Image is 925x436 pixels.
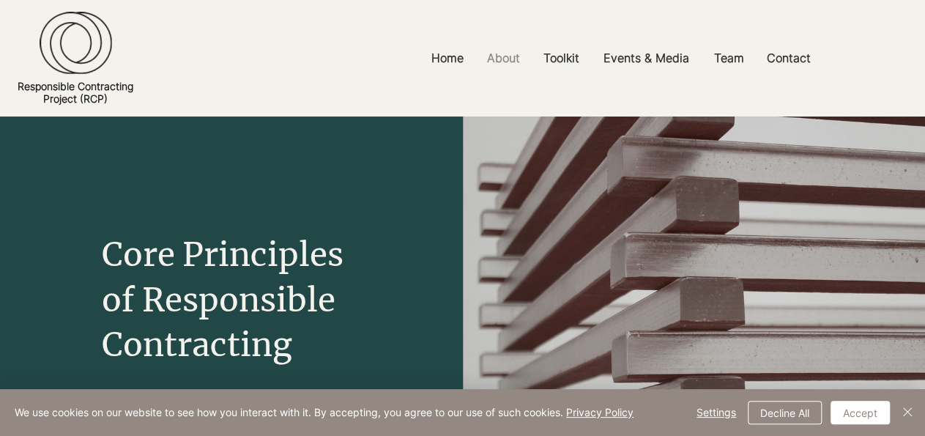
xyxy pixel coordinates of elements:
a: Contact [756,42,824,75]
nav: Site [319,42,925,75]
a: Responsible ContractingProject (RCP) [18,80,133,105]
img: Close [899,403,916,421]
a: Team [703,42,756,75]
p: Contact [759,42,818,75]
p: Toolkit [536,42,587,75]
button: Accept [831,401,890,424]
a: Events & Media [592,42,703,75]
a: About [476,42,532,75]
button: Decline All [748,401,822,424]
a: Privacy Policy [566,406,634,418]
span: We use cookies on our website to see how you interact with it. By accepting, you agree to our use... [15,406,634,419]
a: Toolkit [532,42,592,75]
p: Team [707,42,751,75]
h1: Core Principles of Responsible Contracting [102,232,370,368]
button: Close [899,401,916,424]
a: Home [420,42,476,75]
p: Home [424,42,471,75]
p: Events & Media [596,42,696,75]
span: Settings [696,402,736,424]
p: About [480,42,527,75]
